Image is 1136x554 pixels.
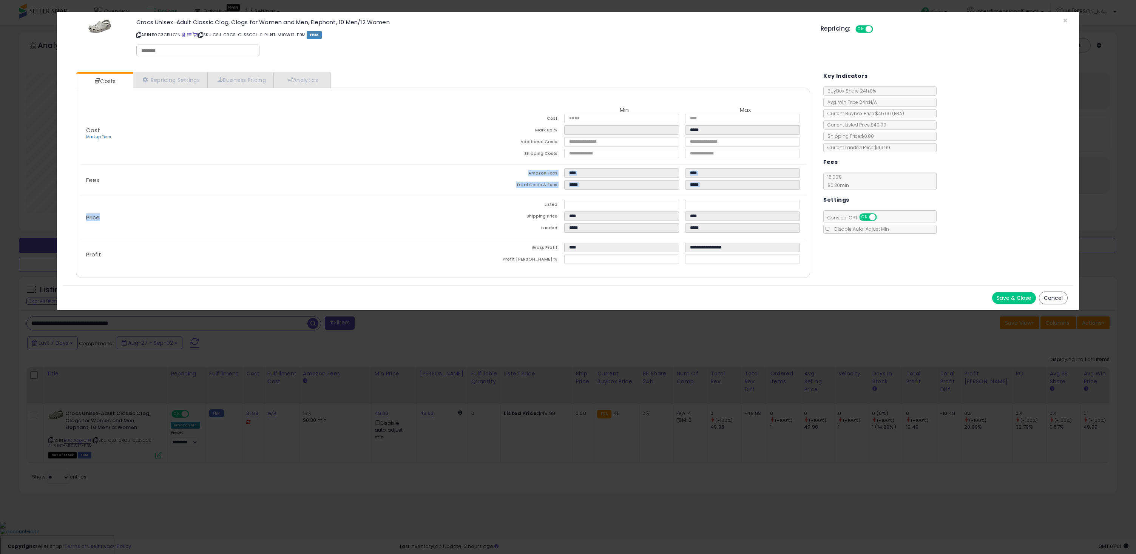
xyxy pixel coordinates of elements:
span: FBM [307,31,322,39]
td: Gross Profit [443,243,564,255]
p: ASIN: B0C3CBHC1N | SKU: CSJ-CRCS-CLSSCCL-ELPHNT-M10W12-FBM [136,29,809,41]
span: OFF [872,26,884,32]
td: Mark up % [443,125,564,137]
td: Shipping Price [443,211,564,223]
a: Analytics [274,72,330,88]
span: ( FBA ) [892,110,904,117]
a: Business Pricing [208,72,274,88]
span: ON [860,214,869,221]
h5: Settings [823,195,849,205]
span: $0.30 min [824,182,849,188]
span: Current Buybox Price: [824,110,904,117]
span: Current Listed Price: $49.99 [824,122,886,128]
span: Avg. Win Price 24h: N/A [824,99,877,105]
h5: Repricing: [821,26,851,32]
a: BuyBox page [182,32,186,38]
h5: Fees [823,157,838,167]
a: Costs [76,74,132,89]
a: All offer listings [187,32,191,38]
a: Markup Tiers [86,134,111,140]
h3: Crocs Unisex-Adult Classic Clog, Clogs for Women and Men, Elephant, 10 Men/12 Women [136,19,809,25]
span: Current Landed Price: $49.99 [824,144,890,151]
span: BuyBox Share 24h: 0% [824,88,876,94]
img: 41aVFJUbEbL._SL60_.jpg [88,19,111,33]
span: Consider CPT: [824,215,887,221]
td: Amazon Fees [443,168,564,180]
p: Cost [80,127,443,140]
td: Additional Costs [443,137,564,149]
td: Shipping Costs [443,149,564,160]
td: Listed [443,200,564,211]
td: Total Costs & Fees [443,180,564,192]
button: Cancel [1039,292,1068,304]
td: Landed [443,223,564,235]
span: ON [856,26,866,32]
button: Save & Close [992,292,1036,304]
p: Fees [80,177,443,183]
span: OFF [876,214,888,221]
a: Repricing Settings [133,72,208,88]
p: Price [80,215,443,221]
a: Your listing only [193,32,197,38]
th: Max [685,107,806,114]
span: $45.00 [875,110,904,117]
td: Cost [443,114,564,125]
span: Shipping Price: $0.00 [824,133,874,139]
td: Profit [PERSON_NAME] % [443,255,564,266]
span: Disable Auto-Adjust Min [830,226,889,232]
th: Min [564,107,685,114]
h5: Key Indicators [823,71,867,81]
span: 15.00 % [824,174,849,188]
span: × [1063,15,1068,26]
p: Profit [80,252,443,258]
